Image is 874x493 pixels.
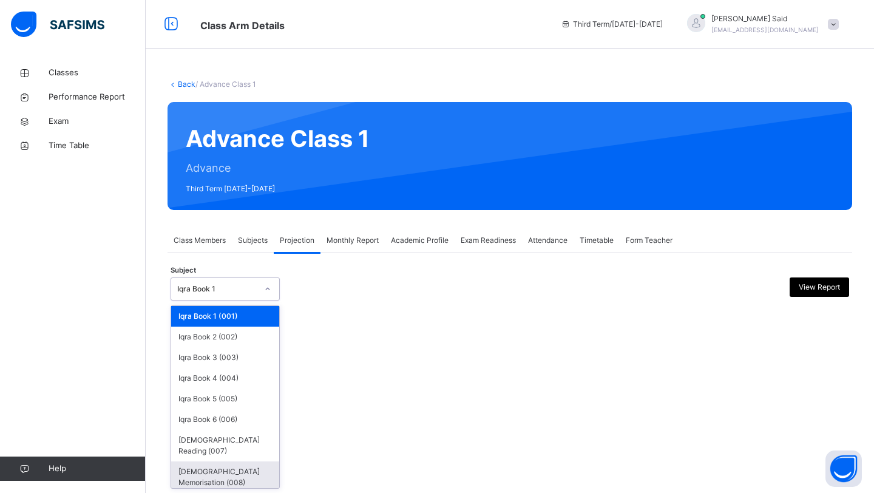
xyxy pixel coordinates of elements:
span: Subject [171,265,196,276]
div: Hafiz MahadSaid [675,13,845,35]
span: / Advance Class 1 [195,80,256,89]
div: Iqra Book 4 (004) [171,368,279,389]
a: Back [178,80,195,89]
span: Projection [280,235,314,246]
span: Class Arm Details [200,19,285,32]
img: safsims [11,12,104,37]
button: Open asap [825,450,862,487]
div: Iqra Book 2 (002) [171,327,279,347]
span: Attendance [528,235,567,246]
span: View Report [799,282,840,293]
span: Form Teacher [626,235,672,246]
div: Iqra Book 5 (005) [171,389,279,409]
span: Performance Report [49,91,146,103]
span: Help [49,463,145,475]
span: [EMAIL_ADDRESS][DOMAIN_NAME] [711,26,819,33]
span: Monthly Report [327,235,379,246]
span: Class Members [174,235,226,246]
span: session/term information [561,19,663,30]
div: Iqra Book 1 (001) [171,306,279,327]
span: Exam Readiness [461,235,516,246]
span: Classes [49,67,146,79]
div: Iqra Book 3 (003) [171,347,279,368]
span: Academic Profile [391,235,449,246]
span: Time Table [49,140,146,152]
div: Iqra Book 1 [177,284,257,294]
div: [DEMOGRAPHIC_DATA] Reading (007) [171,430,279,461]
div: [DEMOGRAPHIC_DATA] Memorisation (008) [171,461,279,493]
span: Subjects [238,235,268,246]
span: [PERSON_NAME] Said [711,13,819,24]
span: Timetable [580,235,614,246]
span: Exam [49,115,146,127]
div: Iqra Book 6 (006) [171,409,279,430]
